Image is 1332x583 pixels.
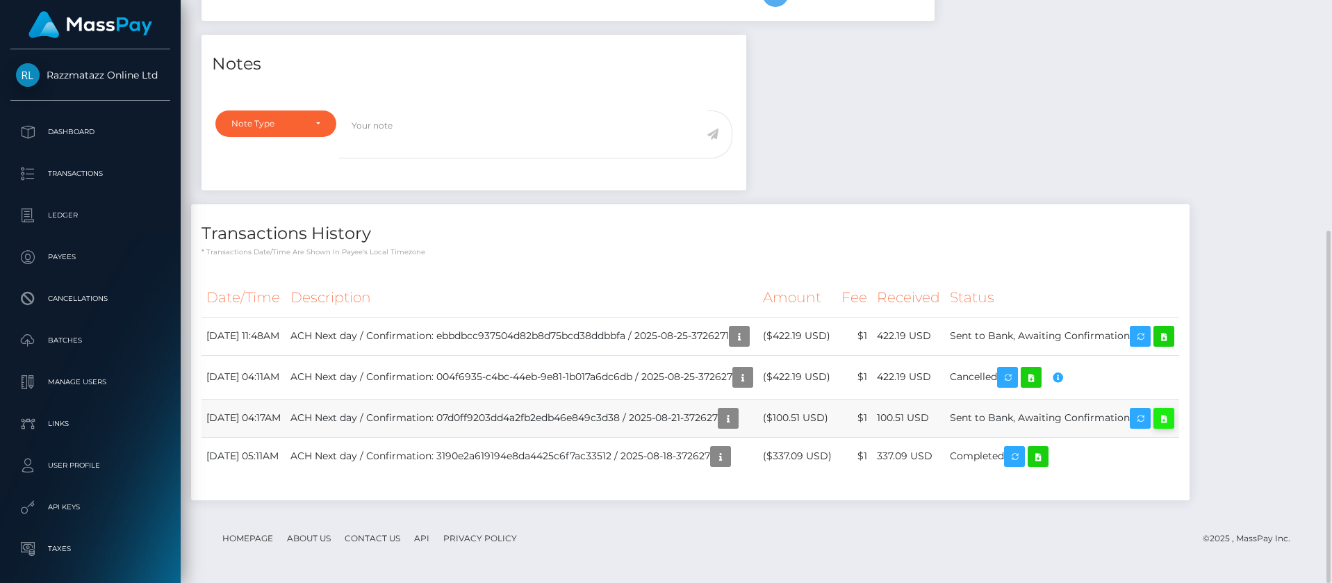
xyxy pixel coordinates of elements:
a: Taxes [10,532,170,566]
td: $1 [837,399,872,437]
p: API Keys [16,497,165,518]
td: ACH Next day / Confirmation: 07d0ff9203dd4a2fb2edb46e849c3d38 / 2025-08-21-372627 [286,399,758,437]
th: Amount [758,279,837,317]
td: 422.19 USD [872,317,945,355]
a: Payees [10,240,170,274]
td: ACH Next day / Confirmation: ebbdbcc937504d82b8d75bcd38ddbbfa / 2025-08-25-3726271 [286,317,758,355]
a: Cancellations [10,281,170,316]
div: © 2025 , MassPay Inc. [1203,531,1301,546]
a: Homepage [217,527,279,549]
img: MassPay Logo [28,11,152,38]
p: Manage Users [16,372,165,393]
td: 422.19 USD [872,355,945,399]
p: User Profile [16,455,165,476]
td: ACH Next day / Confirmation: 004f6935-c4bc-44eb-9e81-1b017a6dc6db / 2025-08-25-372627 [286,355,758,399]
p: Dashboard [16,122,165,142]
td: ($422.19 USD) [758,317,837,355]
th: Date/Time [202,279,286,317]
td: $1 [837,355,872,399]
button: Note Type [215,110,336,137]
a: Manage Users [10,365,170,400]
td: [DATE] 04:17AM [202,399,286,437]
a: Links [10,407,170,441]
td: [DATE] 11:48AM [202,317,286,355]
a: Privacy Policy [438,527,523,549]
td: [DATE] 04:11AM [202,355,286,399]
th: Status [945,279,1179,317]
th: Fee [837,279,872,317]
td: ($100.51 USD) [758,399,837,437]
p: Payees [16,247,165,268]
p: Batches [16,330,165,351]
p: Cancellations [16,288,165,309]
div: Note Type [231,118,304,129]
h4: Notes [212,52,736,76]
td: $1 [837,437,872,475]
p: * Transactions date/time are shown in payee's local timezone [202,247,1179,257]
a: Transactions [10,156,170,191]
p: Ledger [16,205,165,226]
a: API [409,527,435,549]
a: API Keys [10,490,170,525]
span: Razzmatazz Online Ltd [10,69,170,81]
a: Contact Us [339,527,406,549]
p: Transactions [16,163,165,184]
p: Links [16,413,165,434]
img: Razzmatazz Online Ltd [16,63,40,87]
a: About Us [281,527,336,549]
td: ACH Next day / Confirmation: 3190e2a619194e8da4425c6f7ac33512 / 2025-08-18-372627 [286,437,758,475]
td: Sent to Bank, Awaiting Confirmation [945,317,1179,355]
p: Taxes [16,539,165,559]
td: ($422.19 USD) [758,355,837,399]
a: User Profile [10,448,170,483]
th: Description [286,279,758,317]
h4: Transactions History [202,222,1179,246]
a: Batches [10,323,170,358]
th: Received [872,279,945,317]
td: Cancelled [945,355,1179,399]
td: 337.09 USD [872,437,945,475]
td: 100.51 USD [872,399,945,437]
td: $1 [837,317,872,355]
td: [DATE] 05:11AM [202,437,286,475]
a: Ledger [10,198,170,233]
td: ($337.09 USD) [758,437,837,475]
td: Sent to Bank, Awaiting Confirmation [945,399,1179,437]
td: Completed [945,437,1179,475]
a: Dashboard [10,115,170,149]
